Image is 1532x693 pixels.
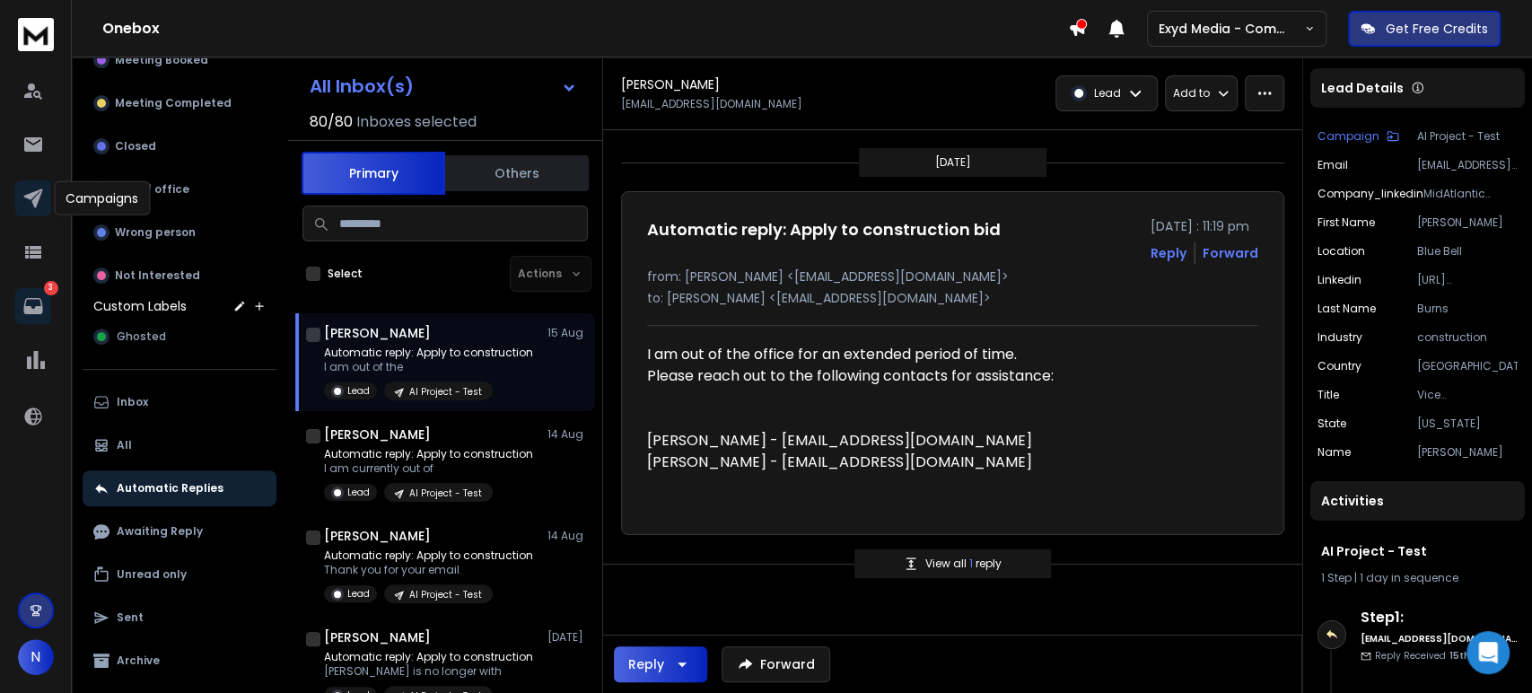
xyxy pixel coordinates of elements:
p: [DATE] [547,630,588,645]
button: Reply [614,646,707,682]
a: 3 [15,288,51,324]
h1: [PERSON_NAME] [324,425,431,443]
button: Archive [83,643,276,679]
p: View all reply [925,557,1002,571]
p: Lead [347,384,370,398]
p: AI Project - Test [409,487,482,500]
span: 1 day in sequence [1360,570,1458,585]
h1: [PERSON_NAME] [324,527,431,545]
button: Meeting Completed [83,85,276,121]
div: Open Intercom Messenger [1466,631,1510,674]
p: Get Free Credits [1386,20,1488,38]
p: [DATE] [935,155,971,170]
p: Sent [117,610,144,625]
button: Campaign [1318,129,1399,144]
button: Not Interested [83,258,276,294]
div: Reply [628,655,664,673]
p: Automatic reply: Apply to construction [324,650,533,664]
h1: [PERSON_NAME] [324,324,431,342]
button: Awaiting Reply [83,513,276,549]
p: Reply Received [1375,649,1493,662]
p: [GEOGRAPHIC_DATA] [1417,359,1518,373]
p: Last Name [1318,302,1376,316]
h6: Step 1 : [1361,607,1518,628]
p: Lead [347,587,370,601]
h1: [PERSON_NAME] [621,75,720,93]
p: Lead [1094,86,1121,101]
p: country [1318,359,1361,373]
span: 1 Step [1321,570,1352,585]
button: Forward [722,646,830,682]
p: company_linkedin [1318,187,1423,201]
button: Primary [302,152,445,195]
span: Ghosted [117,329,166,344]
p: Unread only [117,567,187,582]
p: I am out of the [324,360,533,374]
p: Burns [1417,302,1518,316]
p: [EMAIL_ADDRESS][DOMAIN_NAME] [1417,158,1518,172]
h3: Inboxes selected [356,111,477,133]
p: Wrong person [115,225,196,240]
button: Inbox [83,384,276,420]
p: Inbox [117,395,148,409]
button: Reply [1151,244,1186,262]
p: Not Interested [115,268,200,283]
p: 3 [44,281,58,295]
p: [URL][DOMAIN_NAME][PERSON_NAME] [1417,273,1518,287]
h1: [PERSON_NAME] [324,628,431,646]
p: linkedin [1318,273,1361,287]
p: Closed [115,139,156,154]
p: industry [1318,330,1362,345]
p: I am currently out of [324,461,533,476]
button: Others [445,154,589,193]
p: Lead Details [1321,79,1404,97]
span: 80 / 80 [310,111,353,133]
p: [PERSON_NAME] [1417,215,1518,230]
p: 14 Aug [547,427,588,442]
button: All Inbox(s) [295,68,591,104]
p: Automatic reply: Apply to construction [324,548,533,563]
p: AI Project - Test [1417,129,1518,144]
p: 14 Aug [547,529,588,543]
p: [PERSON_NAME] is no longer with [324,664,533,679]
p: Lead [347,486,370,499]
h1: All Inbox(s) [310,77,414,95]
p: All [117,438,132,452]
div: Activities [1310,481,1525,521]
p: First Name [1318,215,1375,230]
p: to: [PERSON_NAME] <[EMAIL_ADDRESS][DOMAIN_NAME]> [647,289,1258,307]
p: 15 Aug [547,326,588,340]
button: Meeting Booked [83,42,276,78]
span: 1 [969,556,976,571]
p: location [1318,244,1365,259]
p: construction [1417,330,1518,345]
p: [PERSON_NAME] [1417,445,1518,460]
p: Add to [1173,86,1210,101]
p: Automatic reply: Apply to construction [324,447,533,461]
p: title [1318,388,1339,402]
p: Email [1318,158,1348,172]
p: Vice President/Chief Estimator [1417,388,1518,402]
button: N [18,639,54,675]
p: AI Project - Test [409,588,482,601]
p: Meeting Completed [115,96,232,110]
div: Campaigns [54,181,150,215]
p: Out of office [115,182,189,197]
button: All [83,427,276,463]
h1: AI Project - Test [1321,542,1514,560]
p: Meeting Booked [115,53,208,67]
p: Exyd Media - Commercial Cleaning [1159,20,1304,38]
p: name [1318,445,1351,460]
h3: Custom Labels [93,297,187,315]
button: Sent [83,600,276,636]
h6: [EMAIL_ADDRESS][DOMAIN_NAME] [1361,632,1518,645]
button: Unread only [83,557,276,592]
button: Get Free Credits [1348,11,1501,47]
p: [DATE] : 11:19 pm [1151,217,1258,235]
button: Wrong person [83,215,276,250]
p: Archive [117,654,160,668]
h1: Onebox [102,18,1068,39]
